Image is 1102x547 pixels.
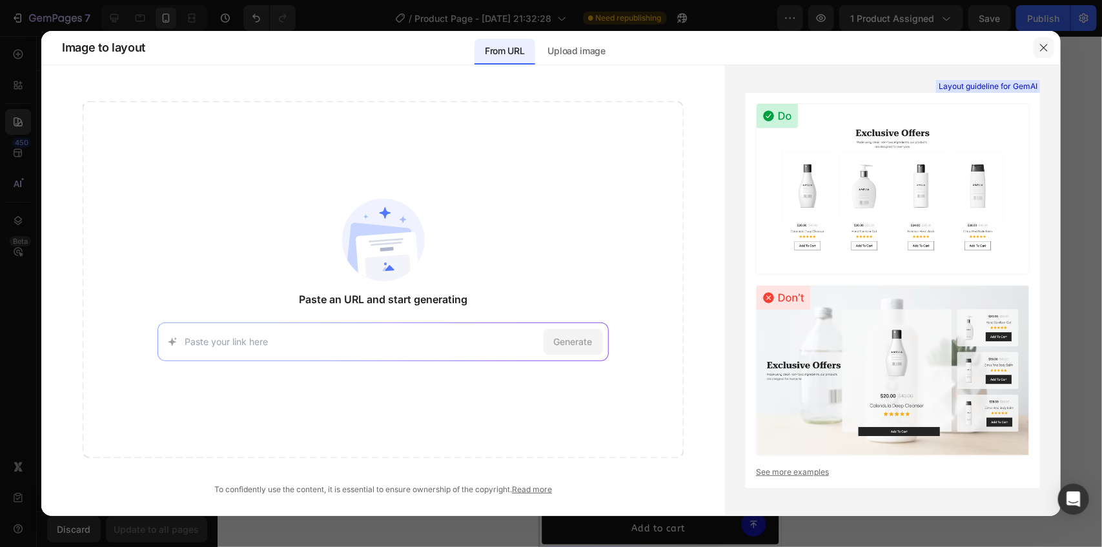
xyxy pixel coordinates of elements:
[14,393,216,458] p: "Didn’t expect this hoodie to feel THIS good. Thick but not heavy, inside is like a blanket, and ...
[1058,484,1089,515] div: Open Intercom Messenger
[939,81,1037,92] span: Layout guideline for GemAI
[32,175,47,190] img: gempages_432750572815254551-a8dbcb98-7050-4447-ba7b-34b244cf12ff.svg
[756,466,1030,478] a: See more examples
[299,292,467,307] span: Paste an URL and start generating
[81,81,161,104] p: Feels like a cloud
[195,175,210,190] img: gempages_432750572815254551-ed9ddb4d-ddf4-4ae7-ae73-be6a5f452558.svg
[512,484,552,494] a: Read more
[548,43,606,59] p: Upload image
[11,231,231,248] p: Others
[195,127,210,142] img: gempages_432750572815254551-ed9ddb4d-ddf4-4ae7-ae73-be6a5f452558.svg
[195,80,210,95] img: gempages_432750572815254551-ed9ddb4d-ddf4-4ae7-ae73-be6a5f452558.svg
[185,335,538,348] input: Paste your link here
[485,43,524,59] p: From URL
[13,290,229,318] h2: 100s of Happy Customers
[32,80,47,95] img: gempages_432750572815254551-a8dbcb98-7050-4447-ba7b-34b244cf12ff.svg
[81,128,161,152] p: Streetwear detail
[195,33,210,48] img: gempages_432750572815254551-ed9ddb4d-ddf4-4ae7-ae73-be6a5f452558.svg
[13,363,217,381] h3: Insane Quality
[81,34,161,57] p: Effortless oversized drip
[81,176,161,199] p: Wash, repeat, still fire
[554,335,593,348] span: Generate
[62,40,145,55] span: Image to layout
[83,484,684,495] div: To confidently use the content, it is essential to ensure ownership of the copyright.
[32,127,47,142] img: gempages_432750572815254551-a8dbcb98-7050-4447-ba7b-34b244cf12ff.svg
[32,33,47,48] img: gempages_432750572815254551-a8dbcb98-7050-4447-ba7b-34b244cf12ff.svg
